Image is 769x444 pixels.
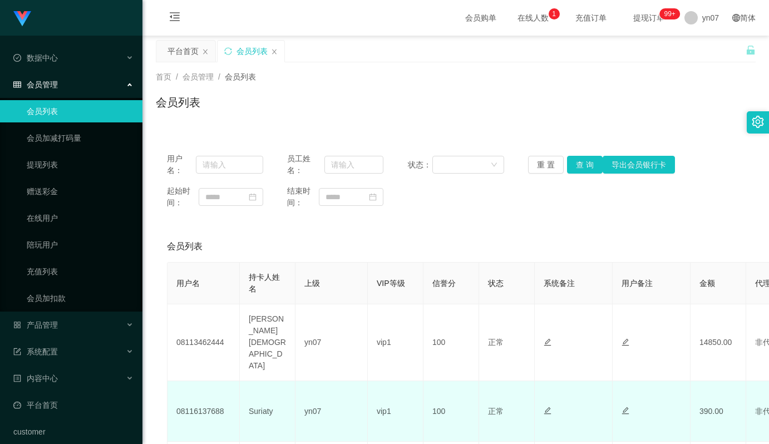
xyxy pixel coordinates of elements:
[27,234,134,256] a: 陪玩用户
[225,72,256,81] span: 会员列表
[156,1,194,36] i: 图标: menu-fold
[249,273,280,293] span: 持卡人姓名
[287,185,319,209] span: 结束时间：
[167,304,240,381] td: 08113462444
[549,8,560,19] sup: 1
[27,287,134,309] a: 会员加扣款
[27,180,134,203] a: 赠送彩金
[746,45,756,55] i: 图标: unlock
[570,14,612,22] span: 充值订单
[249,193,257,201] i: 图标: calendar
[488,338,504,347] span: 正常
[567,156,603,174] button: 查 询
[240,381,295,442] td: Suriaty
[512,14,554,22] span: 在线人数
[224,47,232,55] i: 图标: sync
[752,116,764,128] i: 图标: setting
[156,72,171,81] span: 首页
[488,407,504,416] span: 正常
[13,374,21,382] i: 图标: profile
[628,14,670,22] span: 提现订单
[603,156,675,174] button: 导出会员银行卡
[27,207,134,229] a: 在线用户
[377,279,405,288] span: VIP等级
[287,153,324,176] span: 员工姓名：
[167,41,199,62] div: 平台首页
[27,260,134,283] a: 充值列表
[202,48,209,55] i: 图标: close
[218,72,220,81] span: /
[167,153,196,176] span: 用户名：
[691,381,746,442] td: 390.00
[432,279,456,288] span: 信誉分
[27,127,134,149] a: 会员加减打码量
[13,11,31,27] img: logo.9652507e.png
[659,8,679,19] sup: 298
[699,279,715,288] span: 金额
[13,394,134,416] a: 图标: dashboard平台首页
[369,193,377,201] i: 图标: calendar
[13,321,21,329] i: 图标: appstore-o
[544,407,551,415] i: 图标: edit
[488,279,504,288] span: 状态
[544,338,551,346] i: 图标: edit
[13,374,58,383] span: 内容中心
[691,304,746,381] td: 14850.00
[167,381,240,442] td: 08116137688
[167,185,199,209] span: 起始时间：
[528,156,564,174] button: 重 置
[13,54,21,62] i: 图标: check-circle-o
[13,53,58,62] span: 数据中心
[176,72,178,81] span: /
[295,304,368,381] td: yn07
[304,279,320,288] span: 上级
[27,100,134,122] a: 会员列表
[156,94,200,111] h1: 会员列表
[236,41,268,62] div: 会员列表
[13,347,58,356] span: 系统配置
[176,279,200,288] span: 用户名
[544,279,575,288] span: 系统备注
[295,381,368,442] td: yn07
[13,81,21,88] i: 图标: table
[368,381,423,442] td: vip1
[196,156,263,174] input: 请输入
[423,304,479,381] td: 100
[183,72,214,81] span: 会员管理
[271,48,278,55] i: 图标: close
[240,304,295,381] td: [PERSON_NAME][DEMOGRAPHIC_DATA]
[13,80,58,89] span: 会员管理
[423,381,479,442] td: 100
[13,348,21,356] i: 图标: form
[622,338,629,346] i: 图标: edit
[622,407,629,415] i: 图标: edit
[491,161,497,169] i: 图标: down
[552,8,556,19] p: 1
[408,159,433,171] span: 状态：
[27,154,134,176] a: 提现列表
[13,421,134,443] a: customer
[368,304,423,381] td: vip1
[324,156,384,174] input: 请输入
[622,279,653,288] span: 用户备注
[13,320,58,329] span: 产品管理
[167,240,203,253] span: 会员列表
[732,14,740,22] i: 图标: global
